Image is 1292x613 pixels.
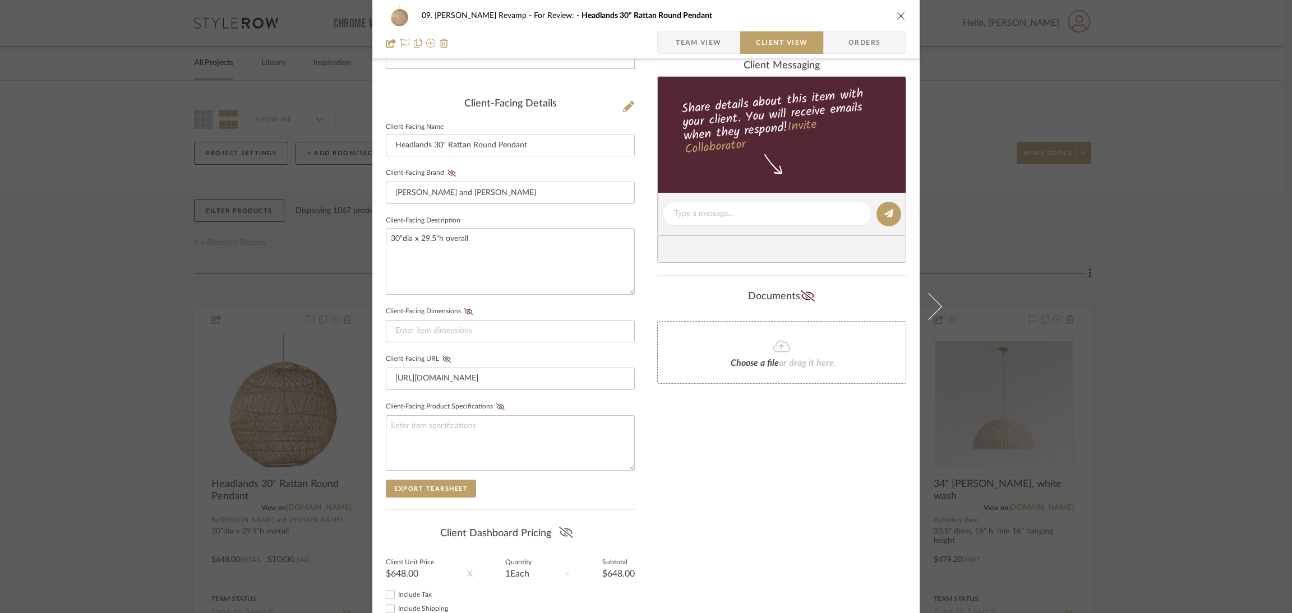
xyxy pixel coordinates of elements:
label: Client-Facing Product Specifications [386,403,508,411]
div: $648.00 [386,569,434,578]
label: Client-Facing Name [386,124,444,130]
label: Client-Facing Brand [386,169,459,177]
button: Client-Facing Dimensions [461,308,476,315]
div: Share details about this item with your client. You will receive emails when they respond! [656,84,908,159]
img: 6476ec75-5923-4e89-966e-efa2a2ab5828_48x40.jpg [386,4,413,27]
img: Remove from project [440,39,449,48]
div: 1 Each [505,569,532,578]
label: Client-Facing URL [386,355,454,363]
span: Include Shipping [398,605,448,612]
input: Enter item URL [386,368,635,390]
div: $648.00 [602,569,635,578]
span: Orders [836,31,893,54]
div: X [467,567,473,581]
button: Client-Facing URL [439,355,454,363]
button: Client-Facing Brand [444,169,459,177]
div: = [565,567,570,581]
input: Enter Client-Facing Brand [386,182,635,204]
div: Client Dashboard Pricing [386,521,635,546]
span: Team View [676,31,722,54]
input: Enter Client-Facing Item Name [386,134,635,156]
span: Include Tax [398,591,432,598]
label: Client Unit Price [386,560,434,565]
label: Quantity [505,560,532,565]
span: 09. [PERSON_NAME] Revamp [422,12,534,20]
span: or drag it here. [779,359,836,368]
button: Client-Facing Product Specifications [493,403,508,411]
span: Choose a file [731,359,779,368]
input: Enter item dimensions [386,320,635,342]
span: Client View [756,31,807,54]
span: Headlands 30" Rattan Round Pendant [582,12,712,20]
div: Documents [657,287,906,305]
label: Subtotal [602,560,635,565]
button: close [896,11,906,21]
label: Client-Facing Description [386,218,460,224]
button: Export Tearsheet [386,480,476,498]
label: Client-Facing Dimensions [386,308,476,315]
div: client Messaging [657,60,906,72]
span: For Review: [534,12,582,20]
div: Client-Facing Details [386,98,635,110]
